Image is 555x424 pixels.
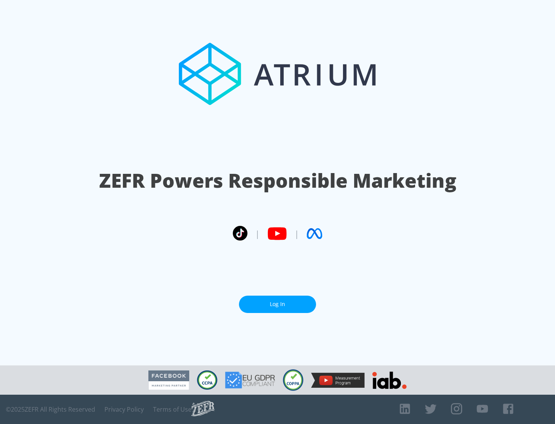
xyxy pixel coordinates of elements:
h1: ZEFR Powers Responsible Marketing [99,167,456,194]
img: CCPA Compliant [197,370,217,390]
img: YouTube Measurement Program [311,373,365,388]
a: Terms of Use [153,405,192,413]
a: Privacy Policy [104,405,144,413]
img: IAB [372,372,407,389]
img: Facebook Marketing Partner [148,370,189,390]
a: Log In [239,296,316,313]
img: COPPA Compliant [283,369,303,391]
img: GDPR Compliant [225,372,275,389]
span: © 2025 ZEFR All Rights Reserved [6,405,95,413]
span: | [294,228,299,239]
span: | [255,228,260,239]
